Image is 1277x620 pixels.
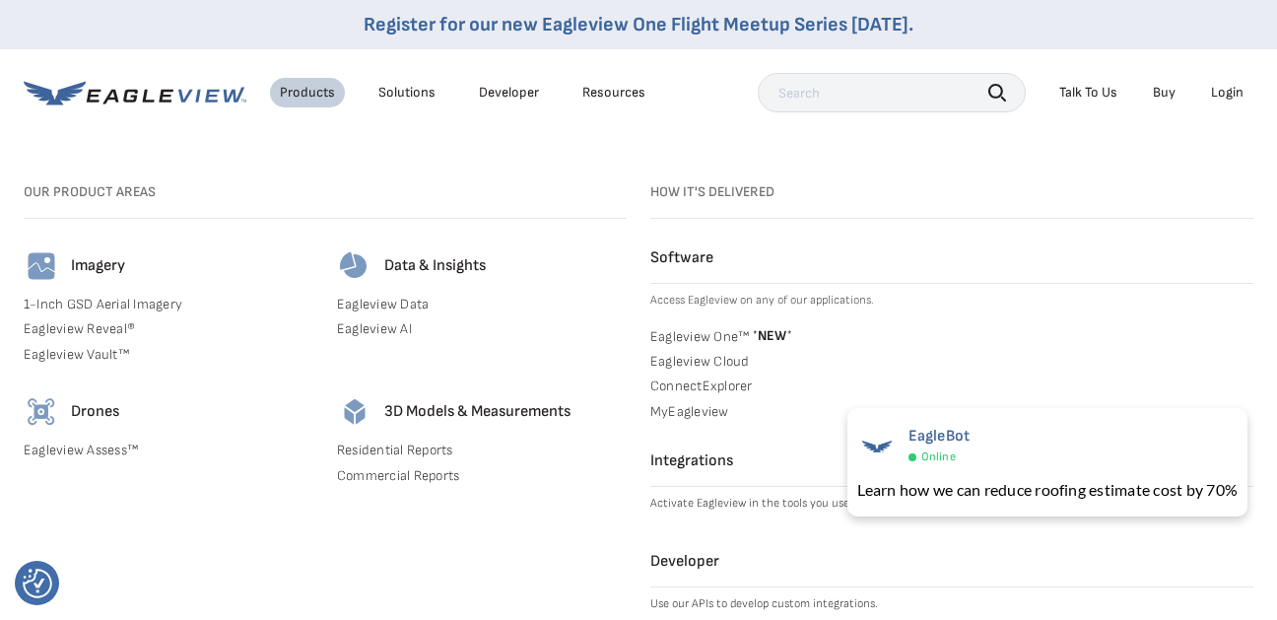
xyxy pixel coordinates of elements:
p: Access Eagleview on any of our applications. [650,292,1253,310]
span: Online [921,449,956,464]
a: Eagleview AI [337,320,627,338]
a: Integrations Activate Eagleview in the tools you use [DATE]. [650,451,1253,513]
a: Register for our new Eagleview One Flight Meetup Series [DATE]. [364,13,913,36]
a: Eagleview Vault™ [24,346,313,364]
img: EagleBot [857,427,897,466]
img: drones-icon.svg [24,394,59,430]
div: Solutions [378,84,436,102]
span: EagleBot [908,427,971,446]
a: Developer [479,84,539,102]
input: Search [758,73,1026,112]
p: Use our APIs to develop custom integrations. [650,595,1253,613]
h3: How it's Delivered [650,183,1253,201]
a: 1-Inch GSD Aerial Imagery [24,296,313,313]
div: Resources [582,84,645,102]
a: MyEagleview [650,403,1253,421]
h3: Our Product Areas [24,183,627,201]
img: 3d-models-icon.svg [337,394,372,430]
h4: Data & Insights [384,256,486,276]
a: ConnectExplorer [650,378,1253,395]
a: Eagleview Cloud [650,353,1253,371]
h4: Imagery [71,256,125,276]
a: Developer Use our APIs to develop custom integrations. [650,552,1253,613]
div: Products [280,84,335,102]
a: Eagleview One™ *NEW* [650,325,1253,345]
button: Consent Preferences [23,569,52,598]
h4: Developer [650,552,1253,572]
h4: Drones [71,402,119,422]
img: data-icon.svg [337,248,372,284]
div: Talk To Us [1059,84,1117,102]
a: Eagleview Data [337,296,627,313]
h4: 3D Models & Measurements [384,402,571,422]
h4: Integrations [650,451,1253,471]
a: Buy [1153,84,1176,102]
a: Eagleview Assess™ [24,442,313,459]
div: Learn how we can reduce roofing estimate cost by 70% [857,478,1238,502]
a: Commercial Reports [337,467,627,485]
a: Eagleview Reveal® [24,320,313,338]
img: imagery-icon.svg [24,248,59,284]
p: Activate Eagleview in the tools you use [DATE]. [650,495,1253,513]
img: Revisit consent button [23,569,52,598]
h4: Software [650,248,1253,268]
div: Login [1211,84,1243,102]
span: NEW [749,327,791,344]
a: Residential Reports [337,442,627,459]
